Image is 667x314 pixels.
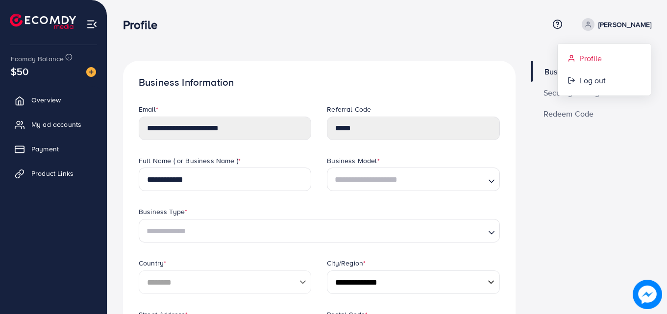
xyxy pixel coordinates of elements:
[31,120,81,129] span: My ad accounts
[31,95,61,105] span: Overview
[578,18,651,31] a: [PERSON_NAME]
[7,139,99,159] a: Payment
[579,74,606,86] span: Log out
[7,115,99,134] a: My ad accounts
[7,164,99,183] a: Product Links
[331,172,484,188] input: Search for option
[10,14,76,29] img: logo
[86,19,98,30] img: menu
[139,76,500,89] h1: Business Information
[11,64,28,78] span: $50
[327,168,499,191] div: Search for option
[139,156,241,166] label: Full Name ( or Business Name )
[543,89,600,97] span: Security Setting
[579,52,602,64] span: Profile
[11,54,64,64] span: Ecomdy Balance
[139,207,187,217] label: Business Type
[327,104,371,114] label: Referral Code
[139,104,158,114] label: Email
[86,67,96,77] img: image
[143,224,484,239] input: Search for option
[139,258,166,268] label: Country
[7,90,99,110] a: Overview
[598,19,651,30] p: [PERSON_NAME]
[543,110,594,118] span: Redeem Code
[139,219,500,242] div: Search for option
[327,156,379,166] label: Business Model
[557,43,651,96] ul: [PERSON_NAME]
[544,68,618,75] span: Business Information
[31,144,59,154] span: Payment
[123,18,165,32] h3: Profile
[327,258,366,268] label: City/Region
[31,169,74,178] span: Product Links
[633,280,662,309] img: image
